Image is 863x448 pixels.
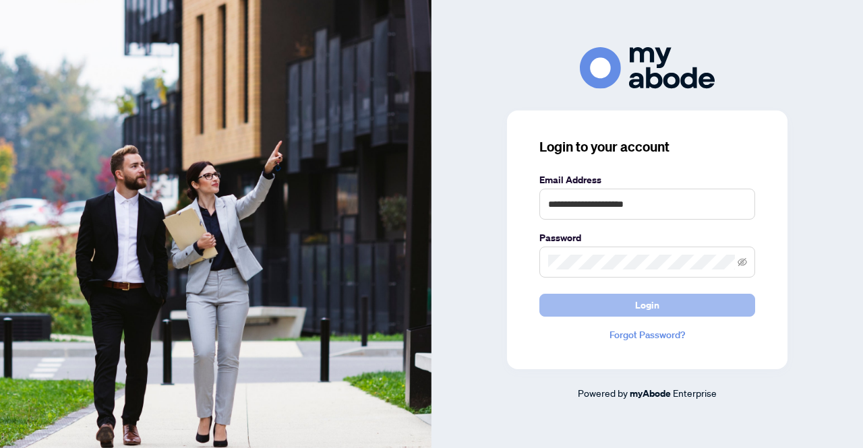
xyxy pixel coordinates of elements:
button: Login [539,294,755,317]
h3: Login to your account [539,137,755,156]
span: Enterprise [673,387,717,399]
span: Powered by [578,387,628,399]
a: myAbode [630,386,671,401]
label: Email Address [539,172,755,187]
span: Login [635,294,659,316]
label: Password [539,230,755,245]
img: ma-logo [580,47,715,88]
a: Forgot Password? [539,327,755,342]
span: eye-invisible [738,257,747,267]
